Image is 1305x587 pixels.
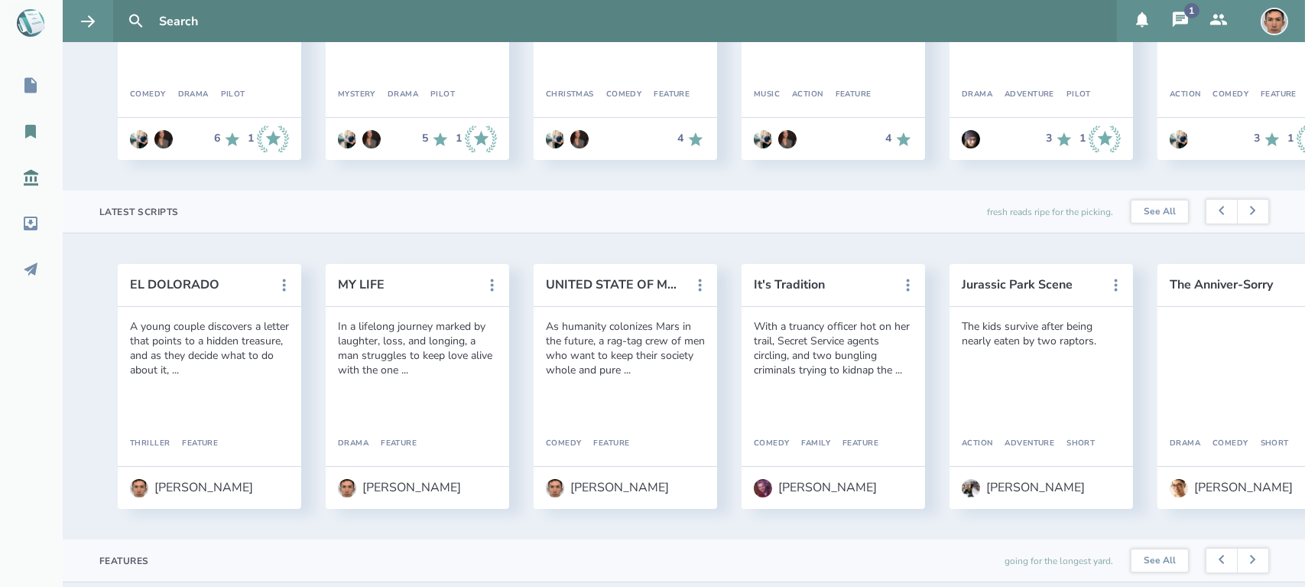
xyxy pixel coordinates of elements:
img: user_1756948650-crop.jpg [338,479,356,497]
img: user_1604966854-crop.jpg [154,130,173,148]
div: Adventure [992,90,1054,99]
div: 3 Recommends [1046,126,1073,153]
div: Christmas [546,90,594,99]
img: user_1750533153-crop.jpg [962,479,980,497]
a: [PERSON_NAME] [130,471,253,505]
div: Feature [170,439,218,448]
img: user_1673573717-crop.jpg [1170,130,1188,148]
div: fresh reads ripe for the picking. [987,191,1113,233]
div: Comedy [1200,439,1248,448]
div: 5 Recommends [422,126,450,153]
a: See All [1131,201,1188,223]
div: Feature [368,439,417,448]
div: 1 [1287,132,1294,145]
div: Drama [338,439,368,448]
img: user_1673573717-crop.jpg [546,130,564,148]
div: Comedy [594,90,642,99]
div: 1 Industry Recommends [1079,126,1121,153]
div: Action [780,90,823,99]
img: user_1756948650-crop.jpg [1261,8,1288,35]
div: Mystery [338,90,375,99]
div: 4 [885,132,891,145]
div: Action [1170,90,1201,99]
div: Latest Scripts [99,206,179,218]
a: See All [1131,549,1188,572]
div: Feature [1248,90,1297,99]
div: 5 [422,132,428,145]
div: Short [1054,439,1095,448]
img: user_1750497667-crop.jpg [1170,479,1188,497]
div: Comedy [1201,90,1249,99]
div: Drama [1170,439,1200,448]
img: user_1604966854-crop.jpg [778,130,797,148]
div: Feature [823,90,872,99]
div: 1 Industry Recommends [456,126,497,153]
div: Pilot [418,90,455,99]
a: [PERSON_NAME] [754,471,877,505]
button: MY LIFE [338,278,476,292]
div: going for the longest yard. [1005,540,1113,582]
div: [PERSON_NAME] [154,481,253,494]
div: 4 [677,132,683,145]
div: Family [790,439,831,448]
div: Thriller [130,439,170,448]
div: Music [754,90,780,99]
div: With a truancy officer hot on her trail, Secret Service agents circling, and two bungling crimina... [754,319,913,377]
div: [PERSON_NAME] [570,481,669,494]
div: 4 Recommends [677,130,705,148]
div: The kids survive after being nearly eaten by two raptors. [962,319,1121,348]
div: Drama [962,90,992,99]
div: 1 [1079,132,1086,145]
div: 6 [214,132,220,145]
img: user_1604966854-crop.jpg [570,130,589,148]
img: user_1673573717-crop.jpg [338,130,356,148]
button: EL DOLORADO [130,278,268,292]
div: 6 Recommends [214,126,242,153]
div: Pilot [209,90,245,99]
div: 3 Recommends [1254,126,1281,153]
button: Jurassic Park Scene [962,278,1099,292]
div: Feature [641,90,690,99]
div: 1 [248,132,254,145]
div: Adventure [993,439,1055,448]
img: user_1756948650-crop.jpg [546,479,564,497]
img: user_1604966854-crop.jpg [362,130,381,148]
div: [PERSON_NAME] [362,481,461,494]
div: Feature [830,439,878,448]
img: user_1756948650-crop.jpg [130,479,148,497]
div: Comedy [546,439,582,448]
img: user_1673573717-crop.jpg [754,130,772,148]
div: [PERSON_NAME] [1194,481,1293,494]
div: Feature [582,439,630,448]
div: 4 Recommends [885,130,913,148]
div: Pilot [1054,90,1091,99]
div: 1 [456,132,462,145]
div: 3 [1046,132,1052,145]
a: [PERSON_NAME] [1170,471,1293,505]
div: Drama [375,90,418,99]
div: 3 [1254,132,1260,145]
div: [PERSON_NAME] [778,481,877,494]
div: [PERSON_NAME] [986,481,1085,494]
a: Go to Zaelyna (Zae) Beck's profile [962,122,980,156]
div: As humanity colonizes Mars in the future, a rag-tag crew of men who want to keep their society wh... [546,319,705,377]
div: Action [962,439,993,448]
div: Comedy [130,90,166,99]
div: Comedy [754,439,790,448]
img: user_1673573717-crop.jpg [130,130,148,148]
div: Short [1248,439,1289,448]
a: Go to Anthony Miguel Cantu's profile [1170,122,1188,156]
button: UNITED STATE OF MARS [546,278,683,292]
a: [PERSON_NAME] [338,471,461,505]
div: A young couple discovers a letter that points to a hidden treasure, and as they decide what to do... [130,319,289,377]
img: user_1718118867-crop.jpg [754,479,772,497]
div: Features [99,555,149,567]
a: [PERSON_NAME] [546,471,669,505]
div: 1 Industry Recommends [248,126,289,153]
a: [PERSON_NAME] [962,471,1085,505]
button: It's Tradition [754,278,891,292]
div: 1 [1184,3,1199,18]
img: user_1597253789-crop.jpg [962,130,980,148]
div: Drama [166,90,209,99]
div: In a lifelong journey marked by laughter, loss, and longing, a man struggles to keep love alive w... [338,319,497,377]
